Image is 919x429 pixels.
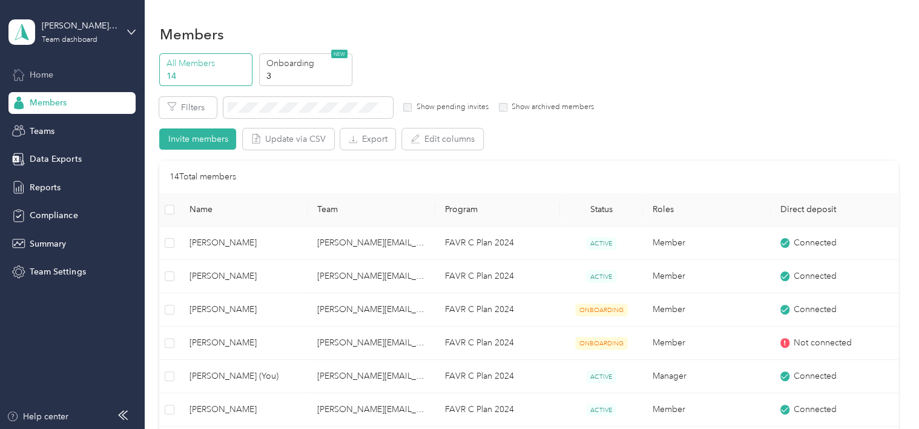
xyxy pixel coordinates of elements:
[308,393,435,427] td: david.spears@convergint.com
[189,403,298,416] span: [PERSON_NAME]
[180,327,308,360] td: Jeffrey Grotjan
[180,293,308,327] td: Joseph Shafer
[794,303,837,316] span: Connected
[30,96,67,109] span: Members
[402,128,483,150] button: Edit columns
[243,128,334,150] button: Update via CSV
[435,193,560,227] th: Program
[643,327,771,360] td: Member
[180,393,308,427] td: Joseph Maniaci
[189,303,298,316] span: [PERSON_NAME]
[308,360,435,393] td: david.spears@convergint.com
[266,70,348,82] p: 3
[189,370,298,383] span: [PERSON_NAME] (You)
[180,193,308,227] th: Name
[331,50,348,58] span: NEW
[169,170,236,184] p: 14 Total members
[42,36,97,44] div: Team dashboard
[435,260,560,293] td: FAVR C Plan 2024
[586,237,616,250] span: ACTIVE
[794,336,852,350] span: Not connected
[643,293,771,327] td: Member
[308,193,435,227] th: Team
[435,327,560,360] td: FAVR C Plan 2024
[308,260,435,293] td: david.spears@convergint.com
[560,327,643,360] td: ONBOARDING
[794,270,837,283] span: Connected
[794,403,837,416] span: Connected
[340,128,395,150] button: Export
[560,293,643,327] td: ONBOARDING
[30,181,61,194] span: Reports
[30,68,53,81] span: Home
[586,270,616,283] span: ACTIVE
[180,360,308,393] td: David Spears (You)
[266,57,348,70] p: Onboarding
[159,28,223,41] h1: Members
[189,270,298,283] span: [PERSON_NAME]
[308,327,435,360] td: david.spears@convergint.com
[507,102,594,113] label: Show archived members
[166,70,249,82] p: 14
[575,304,628,316] span: ONBOARDING
[794,236,837,250] span: Connected
[189,204,298,215] span: Name
[794,370,837,383] span: Connected
[30,209,77,222] span: Compliance
[643,360,771,393] td: Manager
[180,227,308,260] td: William Smith
[586,370,616,383] span: ACTIVE
[412,102,488,113] label: Show pending invites
[435,393,560,427] td: FAVR C Plan 2024
[308,227,435,260] td: david.spears@convergint.com
[435,293,560,327] td: FAVR C Plan 2024
[7,410,68,423] button: Help center
[180,260,308,293] td: Casey Reiff
[166,57,249,70] p: All Members
[575,337,628,350] span: ONBOARDING
[643,393,771,427] td: Member
[586,404,616,416] span: ACTIVE
[30,265,85,278] span: Team Settings
[643,260,771,293] td: Member
[435,360,560,393] td: FAVR C Plan 2024
[189,336,298,350] span: [PERSON_NAME]
[159,128,236,150] button: Invite members
[643,227,771,260] td: Member
[159,97,217,118] button: Filters
[851,361,919,429] iframe: Everlance-gr Chat Button Frame
[30,153,81,165] span: Data Exports
[42,19,117,32] div: [PERSON_NAME][EMAIL_ADDRESS][PERSON_NAME][DOMAIN_NAME]
[560,193,643,227] th: Status
[30,238,66,250] span: Summary
[30,125,54,138] span: Teams
[435,227,560,260] td: FAVR C Plan 2024
[643,193,771,227] th: Roles
[189,236,298,250] span: [PERSON_NAME]
[771,193,898,227] th: Direct deposit
[308,293,435,327] td: david.spears@convergint.com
